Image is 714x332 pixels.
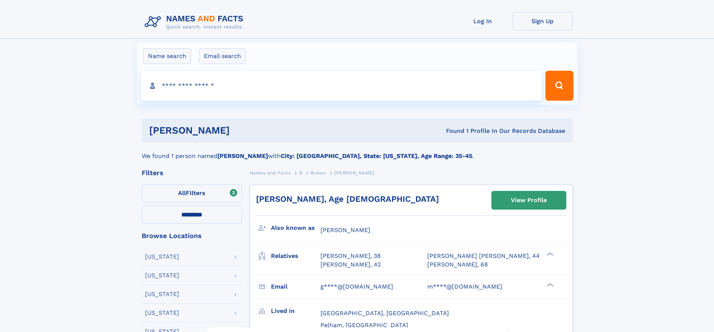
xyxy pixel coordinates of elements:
img: Logo Names and Facts [142,12,250,32]
a: [PERSON_NAME], Age [DEMOGRAPHIC_DATA] [256,194,439,204]
div: [US_STATE] [145,310,179,316]
div: We found 1 person named with . [142,143,573,161]
span: [PERSON_NAME] [334,170,374,176]
div: [US_STATE] [145,272,179,278]
a: Brawn [311,168,326,177]
span: Pelham, [GEOGRAPHIC_DATA] [320,322,408,329]
b: City: [GEOGRAPHIC_DATA], State: [US_STATE], Age Range: 35-45 [281,152,472,159]
button: Search Button [545,71,573,101]
h1: [PERSON_NAME] [149,126,338,135]
span: All [178,189,186,197]
span: [PERSON_NAME] [320,226,370,234]
div: [US_STATE] [145,254,179,260]
h3: Relatives [271,250,320,262]
div: Filters [142,170,242,176]
span: B [299,170,302,176]
h3: Also known as [271,222,320,234]
a: [PERSON_NAME], 68 [427,261,488,269]
span: [GEOGRAPHIC_DATA], [GEOGRAPHIC_DATA] [320,310,449,317]
div: Browse Locations [142,232,242,239]
a: [PERSON_NAME] [PERSON_NAME], 44 [427,252,540,260]
h3: Email [271,280,320,293]
a: Sign Up [513,12,573,30]
div: Found 1 Profile In Our Records Database [338,127,565,135]
span: Brawn [311,170,326,176]
a: [PERSON_NAME], 42 [320,261,381,269]
div: ❯ [545,252,554,257]
div: ❯ [545,282,554,287]
a: Log In [453,12,513,30]
a: B [299,168,302,177]
label: Name search [143,48,191,64]
h3: Lived in [271,305,320,317]
div: View Profile [511,192,547,209]
div: [US_STATE] [145,291,179,297]
a: Names and Facts [250,168,291,177]
label: Email search [199,48,246,64]
b: [PERSON_NAME] [217,152,268,159]
a: View Profile [492,191,566,209]
label: Filters [142,185,242,202]
input: search input [141,71,542,101]
a: [PERSON_NAME], 38 [320,252,381,260]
